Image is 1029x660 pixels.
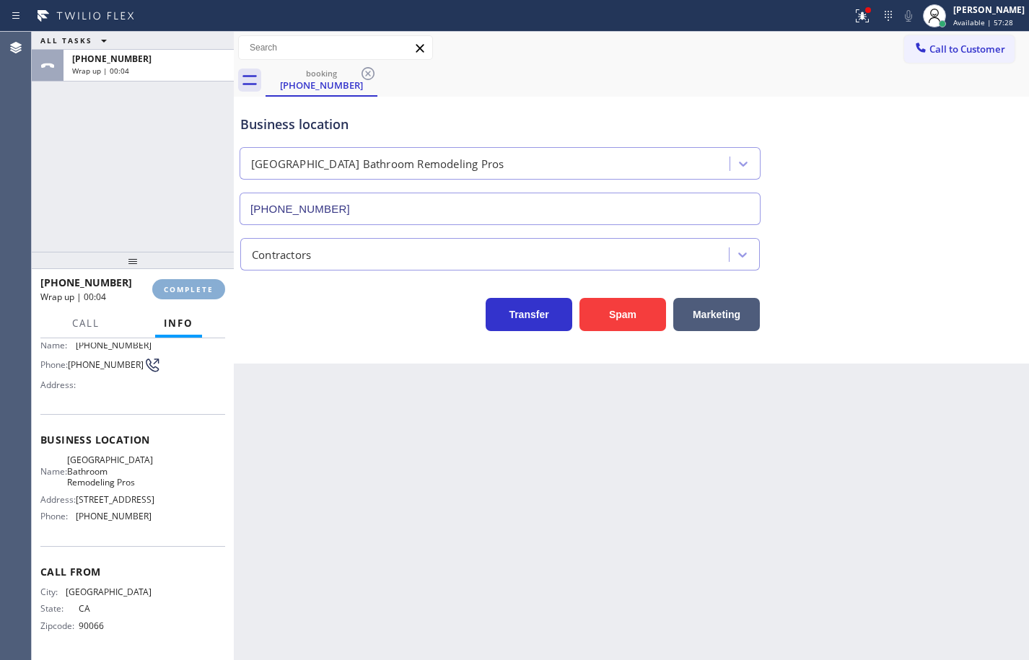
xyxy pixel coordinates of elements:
div: [PHONE_NUMBER] [267,79,376,92]
button: ALL TASKS [32,32,121,49]
span: Wrap up | 00:04 [72,66,129,76]
span: Phone: [40,511,76,522]
span: Wrap up | 00:04 [40,291,106,303]
span: Call to Customer [929,43,1005,56]
input: Search [239,36,432,59]
input: Phone Number [240,193,761,225]
span: Info [164,317,193,330]
div: (909) 264-9961 [267,64,376,95]
span: [PHONE_NUMBER] [40,276,132,289]
div: [GEOGRAPHIC_DATA] Bathroom Remodeling Pros [251,156,504,172]
span: Address: [40,379,79,390]
span: [GEOGRAPHIC_DATA] [66,586,152,597]
span: Call From [40,565,225,578]
span: Business location [40,433,225,446]
span: [PHONE_NUMBER] [76,511,152,522]
button: COMPLETE [152,279,225,299]
button: Call to Customer [904,35,1015,63]
button: Call [64,309,108,338]
span: State: [40,603,79,614]
span: COMPLETE [164,284,214,294]
button: Transfer [486,298,572,331]
span: CA [79,603,151,614]
span: Name: [40,340,76,351]
div: Contractors [252,246,311,263]
span: Phone: [40,359,68,370]
span: City: [40,586,66,597]
span: [GEOGRAPHIC_DATA] Bathroom Remodeling Pros [67,454,153,488]
button: Spam [579,298,666,331]
span: [PHONE_NUMBER] [76,340,152,351]
span: Call [72,317,100,330]
span: ALL TASKS [40,35,92,45]
button: Mute [898,6,919,26]
span: Zipcode: [40,620,79,631]
div: [PERSON_NAME] [953,4,1025,16]
span: Address: [40,494,76,505]
span: 90066 [79,620,151,631]
span: Name: [40,466,67,477]
div: booking [267,68,376,79]
span: Available | 57:28 [953,17,1013,27]
span: [PHONE_NUMBER] [68,359,144,370]
span: [STREET_ADDRESS] [76,494,154,505]
button: Marketing [673,298,760,331]
div: Business location [240,115,760,134]
span: [PHONE_NUMBER] [72,53,152,65]
button: Info [155,309,202,338]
